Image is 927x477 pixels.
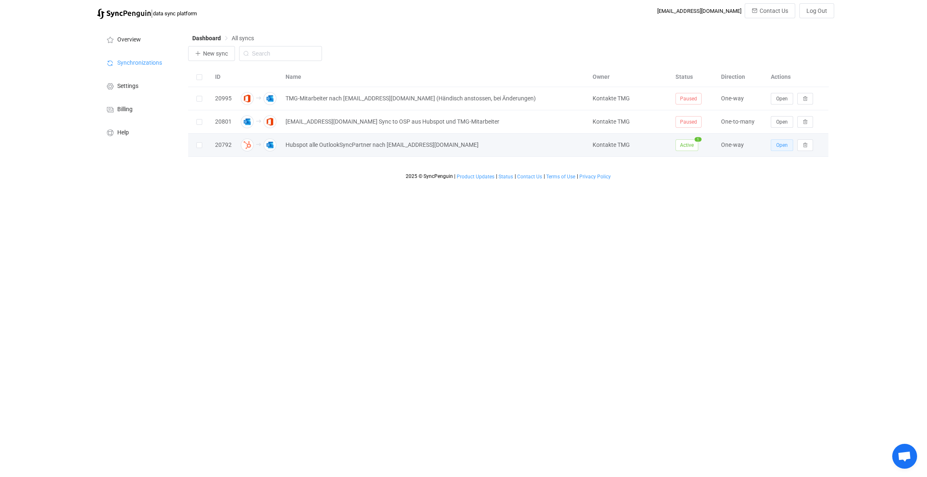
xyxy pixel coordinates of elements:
[546,174,576,180] a: Terms of Use
[264,92,276,105] img: outlook.png
[593,118,630,125] span: Kontakte TMG
[499,174,513,180] span: Status
[281,72,588,82] div: Name
[97,74,180,97] a: Settings
[211,117,236,127] div: 20801
[203,50,228,57] span: New sync
[579,174,611,180] a: Privacy Policy
[496,173,497,179] span: |
[117,60,162,66] span: Synchronizations
[241,92,254,105] img: microsoft365.png
[151,7,153,19] span: |
[588,72,671,82] div: Owner
[717,94,767,103] div: One-way
[97,97,180,120] a: Billing
[454,173,455,179] span: |
[232,35,254,41] span: All syncs
[671,72,717,82] div: Status
[264,139,276,151] img: outlook.png
[776,96,788,102] span: Open
[241,115,254,128] img: outlook.png
[695,137,702,141] span: 1
[771,116,793,128] button: Open
[799,3,834,18] button: Log Out
[153,10,197,17] span: data sync platform
[97,51,180,74] a: Synchronizations
[544,173,545,179] span: |
[806,7,827,14] span: Log Out
[192,35,254,41] div: Breadcrumb
[675,93,702,105] span: Paused
[593,95,630,102] span: Kontakte TMG
[771,95,793,102] a: Open
[117,129,129,136] span: Help
[675,139,698,151] span: Active
[97,9,151,19] img: syncpenguin.svg
[776,119,788,125] span: Open
[776,142,788,148] span: Open
[286,140,479,150] span: Hubspot alle OutlookSyncPartner nach [EMAIL_ADDRESS][DOMAIN_NAME]
[767,72,829,82] div: Actions
[406,173,453,179] span: 2025 © SyncPenguin
[286,94,536,103] span: TMG-Mitarbeiter nach [EMAIL_ADDRESS][DOMAIN_NAME] (Händisch anstossen, bei Änderungen)
[771,139,793,151] button: Open
[577,173,578,179] span: |
[517,174,542,180] a: Contact Us
[717,72,767,82] div: Direction
[211,72,236,82] div: ID
[239,46,322,61] input: Search
[188,46,235,61] button: New sync
[457,174,494,180] span: Product Updates
[97,7,197,19] a: |data sync platform
[657,8,741,14] div: [EMAIL_ADDRESS][DOMAIN_NAME]
[117,106,133,113] span: Billing
[515,173,516,179] span: |
[498,174,513,180] a: Status
[675,116,702,128] span: Paused
[892,444,917,469] a: Open chat
[97,120,180,144] a: Help
[264,115,276,128] img: microsoft365.png
[241,139,254,151] img: hubspot.png
[717,117,767,127] div: One-to-many
[546,174,575,180] span: Terms of Use
[192,35,221,41] span: Dashboard
[771,118,793,125] a: Open
[211,140,236,150] div: 20792
[97,27,180,51] a: Overview
[760,7,788,14] span: Contact Us
[745,3,795,18] button: Contact Us
[211,94,236,103] div: 20995
[286,117,499,127] span: [EMAIL_ADDRESS][DOMAIN_NAME] Sync to OSP aus Hubspot und TMG-Mitarbeiter
[771,93,793,105] button: Open
[117,83,138,90] span: Settings
[771,141,793,148] a: Open
[456,174,495,180] a: Product Updates
[117,37,141,43] span: Overview
[593,141,630,148] span: Kontakte TMG
[717,140,767,150] div: One-way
